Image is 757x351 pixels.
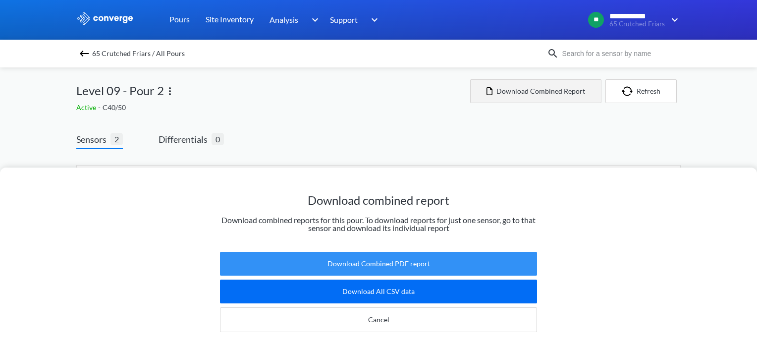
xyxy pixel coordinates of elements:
span: Support [330,13,358,26]
button: Cancel [220,307,537,332]
img: backspace.svg [78,48,90,59]
img: downArrow.svg [365,14,380,26]
button: Download All CSV data [220,280,537,303]
img: downArrow.svg [305,14,321,26]
input: Search for a sensor by name [559,48,679,59]
p: Download combined reports for this pour. To download reports for just one sensor, go to that sens... [220,216,537,232]
span: Analysis [270,13,298,26]
button: Download Combined PDF report [220,252,537,276]
h1: Download combined report [220,192,537,208]
span: 65 Crutched Friars / All Pours [92,47,185,60]
img: logo_ewhite.svg [76,12,134,25]
span: 65 Crutched Friars [609,20,665,28]
img: icon-search.svg [547,48,559,59]
img: downArrow.svg [665,14,681,26]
